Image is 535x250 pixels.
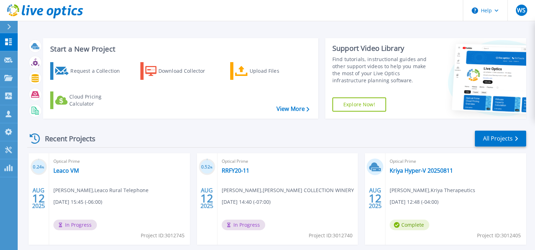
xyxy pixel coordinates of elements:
a: Download Collector [140,62,219,80]
span: Optical Prime [390,157,522,165]
span: WS [517,7,525,13]
span: In Progress [53,220,97,230]
h3: Start a New Project [50,45,309,53]
span: 12 [200,195,213,201]
a: All Projects [475,131,526,147]
a: View More [277,106,309,112]
span: [PERSON_NAME] , Leaco Rural Telephone [53,186,149,194]
span: [DATE] 14:40 (-07:00) [222,198,271,206]
span: Complete [390,220,429,230]
div: Support Video Library [332,44,433,53]
div: Recent Projects [27,130,105,147]
div: Download Collector [158,64,215,78]
div: Request a Collection [70,64,127,78]
div: Find tutorials, instructional guides and other support videos to help you make the most of your L... [332,56,433,84]
span: Project ID: 3012745 [141,232,185,239]
div: Cloud Pricing Calculator [69,93,126,107]
span: [PERSON_NAME] , [PERSON_NAME] COLLECTION WINERY [222,186,354,194]
a: Explore Now! [332,97,386,112]
div: AUG 2025 [368,185,382,211]
span: 12 [369,195,382,201]
span: Optical Prime [53,157,186,165]
a: Leaco VM [53,167,79,174]
a: Cloud Pricing Calculator [50,91,129,109]
a: Kriya Hyper-V 20250811 [390,167,453,174]
h3: 0.52 [199,163,215,171]
span: % [210,165,213,169]
span: 12 [32,195,45,201]
h3: 0.24 [30,163,47,171]
a: Request a Collection [50,62,129,80]
span: In Progress [222,220,265,230]
span: Project ID: 3012405 [477,232,521,239]
span: % [42,165,44,169]
span: [PERSON_NAME] , Kriya Therapeutics [390,186,475,194]
a: RRFY20-11 [222,167,249,174]
div: AUG 2025 [200,185,214,211]
span: Optical Prime [222,157,354,165]
a: Upload Files [230,62,309,80]
span: [DATE] 15:45 (-06:00) [53,198,102,206]
div: AUG 2025 [32,185,45,211]
span: Project ID: 3012740 [309,232,353,239]
span: [DATE] 12:48 (-04:00) [390,198,438,206]
div: Upload Files [250,64,306,78]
